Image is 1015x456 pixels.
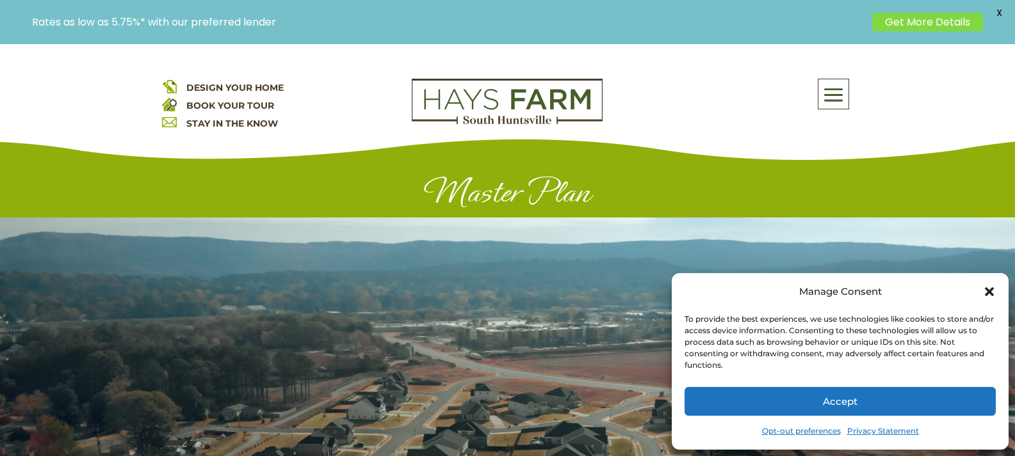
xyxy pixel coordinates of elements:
div: Close dialog [983,285,996,298]
div: Manage Consent [799,283,882,301]
a: Get More Details [872,13,983,31]
a: hays farm homes huntsville development [412,116,603,127]
h1: Master Plan [162,173,854,217]
button: Accept [685,387,996,416]
img: Logo [412,79,603,125]
a: BOOK YOUR TOUR [186,100,274,111]
div: To provide the best experiences, we use technologies like cookies to store and/or access device i... [685,313,995,371]
a: Opt-out preferences [762,422,841,440]
img: book your home tour [162,97,177,111]
img: design your home [162,79,177,93]
a: STAY IN THE KNOW [186,118,278,129]
p: Rates as low as 5.75%* with our preferred lender [32,16,866,28]
a: Privacy Statement [847,422,919,440]
a: DESIGN YOUR HOME [186,82,284,93]
span: X [989,3,1009,22]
